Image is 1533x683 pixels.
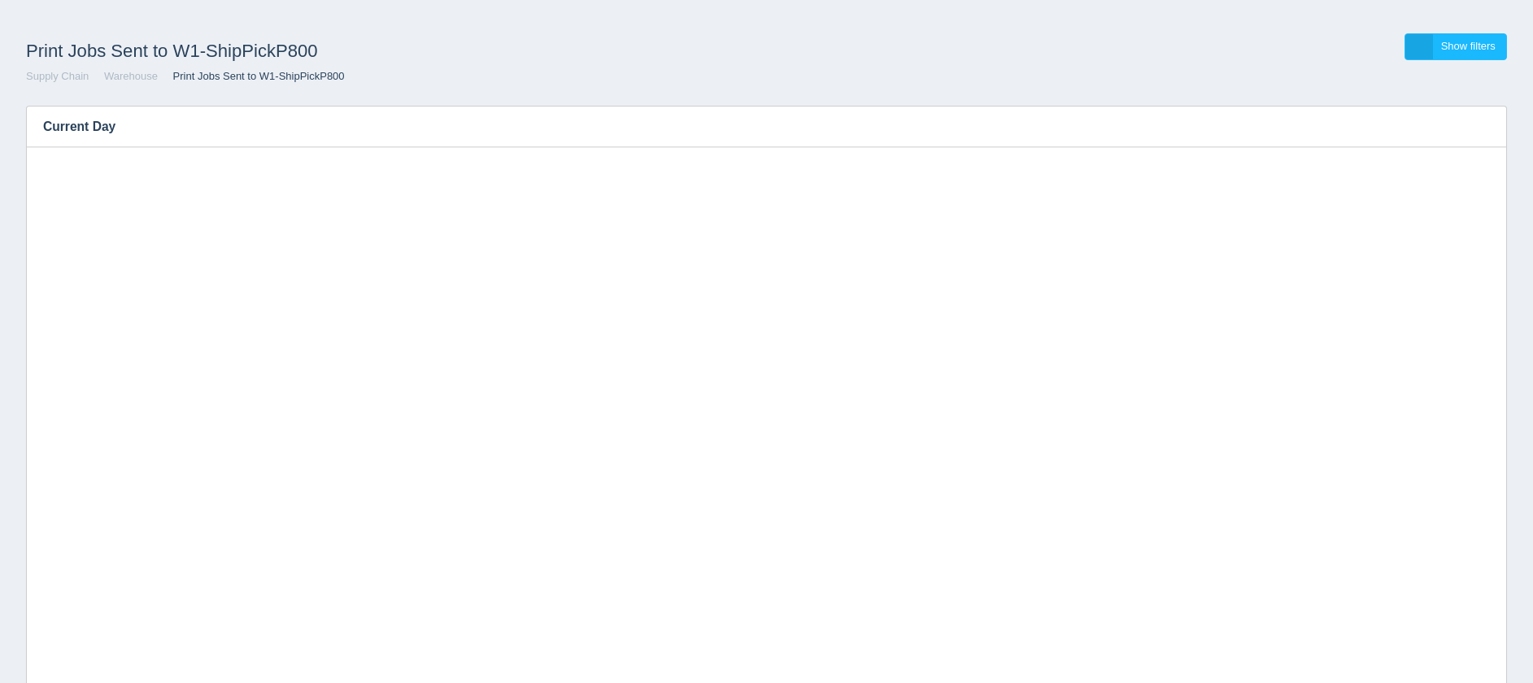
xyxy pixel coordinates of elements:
h3: Current Day [27,107,1457,147]
a: Show filters [1405,33,1507,60]
li: Print Jobs Sent to W1-ShipPickP800 [161,69,345,85]
a: Supply Chain [26,70,89,82]
h1: Print Jobs Sent to W1-ShipPickP800 [26,33,767,69]
a: Warehouse [104,70,158,82]
span: Show filters [1441,40,1496,52]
